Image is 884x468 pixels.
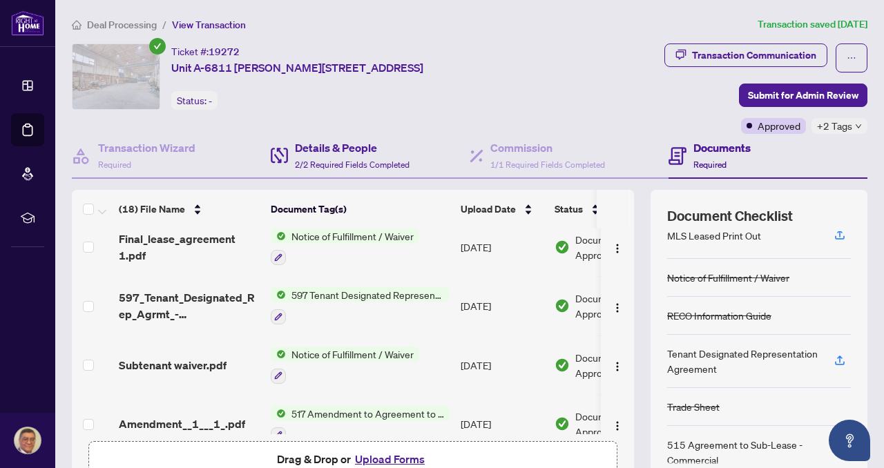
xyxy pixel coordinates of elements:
[758,17,867,32] article: Transaction saved [DATE]
[455,276,549,335] td: [DATE]
[209,95,212,107] span: -
[455,190,549,228] th: Upload Date
[265,190,455,228] th: Document Tag(s)
[855,123,862,130] span: down
[286,347,419,362] span: Notice of Fulfillment / Waiver
[119,416,245,432] span: Amendment__1___1_.pdf
[72,20,81,30] span: home
[271,347,286,362] img: Status Icon
[98,139,195,156] h4: Transaction Wizard
[739,84,867,107] button: Submit for Admin Review
[817,118,852,134] span: +2 Tags
[575,409,661,439] span: Document Approved
[162,17,166,32] li: /
[490,159,605,170] span: 1/1 Required Fields Completed
[271,228,419,266] button: Status IconNotice of Fulfillment / Waiver
[549,190,666,228] th: Status
[113,190,265,228] th: (18) File Name
[119,231,260,264] span: Final_lease_agreement 1.pdf
[667,228,761,243] div: MLS Leased Print Out
[271,287,286,302] img: Status Icon
[149,38,166,55] span: check-circle
[555,298,570,313] img: Document Status
[667,437,818,467] div: 515 Agreement to Sub-Lease - Commercial
[286,287,450,302] span: 597 Tenant Designated Representation Agreement - Commercial - Mandate for Lease
[829,420,870,461] button: Open asap
[286,406,450,421] span: 517 Amendment to Agreement to Sub-Lease - Commercial
[748,84,858,106] span: Submit for Admin Review
[271,406,450,443] button: Status Icon517 Amendment to Agreement to Sub-Lease - Commercial
[612,243,623,254] img: Logo
[612,302,623,313] img: Logo
[692,44,816,66] div: Transaction Communication
[555,240,570,255] img: Document Status
[171,59,423,76] span: Unit A-6811 [PERSON_NAME][STREET_ADDRESS]
[693,139,751,156] h4: Documents
[271,347,419,384] button: Status IconNotice of Fulfillment / Waiver
[172,19,246,31] span: View Transaction
[73,44,160,109] img: IMG-W9385715_1.jpg
[271,406,286,421] img: Status Icon
[271,228,286,244] img: Status Icon
[277,450,429,468] span: Drag & Drop or
[171,91,218,110] div: Status:
[119,357,227,373] span: Subtenant waiver.pdf
[758,118,800,133] span: Approved
[286,228,419,244] span: Notice of Fulfillment / Waiver
[87,19,157,31] span: Deal Processing
[606,236,628,258] button: Logo
[455,395,549,454] td: [DATE]
[575,350,661,380] span: Document Approved
[667,270,789,285] div: Notice of Fulfillment / Waiver
[119,289,260,322] span: 597_Tenant_Designated_Rep_Agrmt_-_Commercial_Mandate_for_Lease_-_PropTx-OREA__TRREB_CLAR_LSTAR_ 2...
[606,295,628,317] button: Logo
[555,416,570,431] img: Document Status
[11,10,44,36] img: logo
[667,346,818,376] div: Tenant Designated Representation Agreement
[351,450,429,468] button: Upload Forms
[612,361,623,372] img: Logo
[295,139,410,156] h4: Details & People
[119,202,185,217] span: (18) File Name
[455,335,549,395] td: [DATE]
[295,159,410,170] span: 2/2 Required Fields Completed
[490,139,605,156] h4: Commission
[461,202,516,217] span: Upload Date
[667,206,793,226] span: Document Checklist
[15,427,41,454] img: Profile Icon
[667,308,771,323] div: RECO Information Guide
[575,232,661,262] span: Document Approved
[209,46,240,58] span: 19272
[693,159,727,170] span: Required
[455,217,549,277] td: [DATE]
[612,420,623,431] img: Logo
[667,399,720,414] div: Trade Sheet
[664,43,827,67] button: Transaction Communication
[606,354,628,376] button: Logo
[271,287,450,324] button: Status Icon597 Tenant Designated Representation Agreement - Commercial - Mandate for Lease
[606,413,628,435] button: Logo
[575,291,661,321] span: Document Approved
[555,358,570,373] img: Document Status
[555,202,583,217] span: Status
[171,43,240,59] div: Ticket #:
[847,53,856,63] span: ellipsis
[98,159,131,170] span: Required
